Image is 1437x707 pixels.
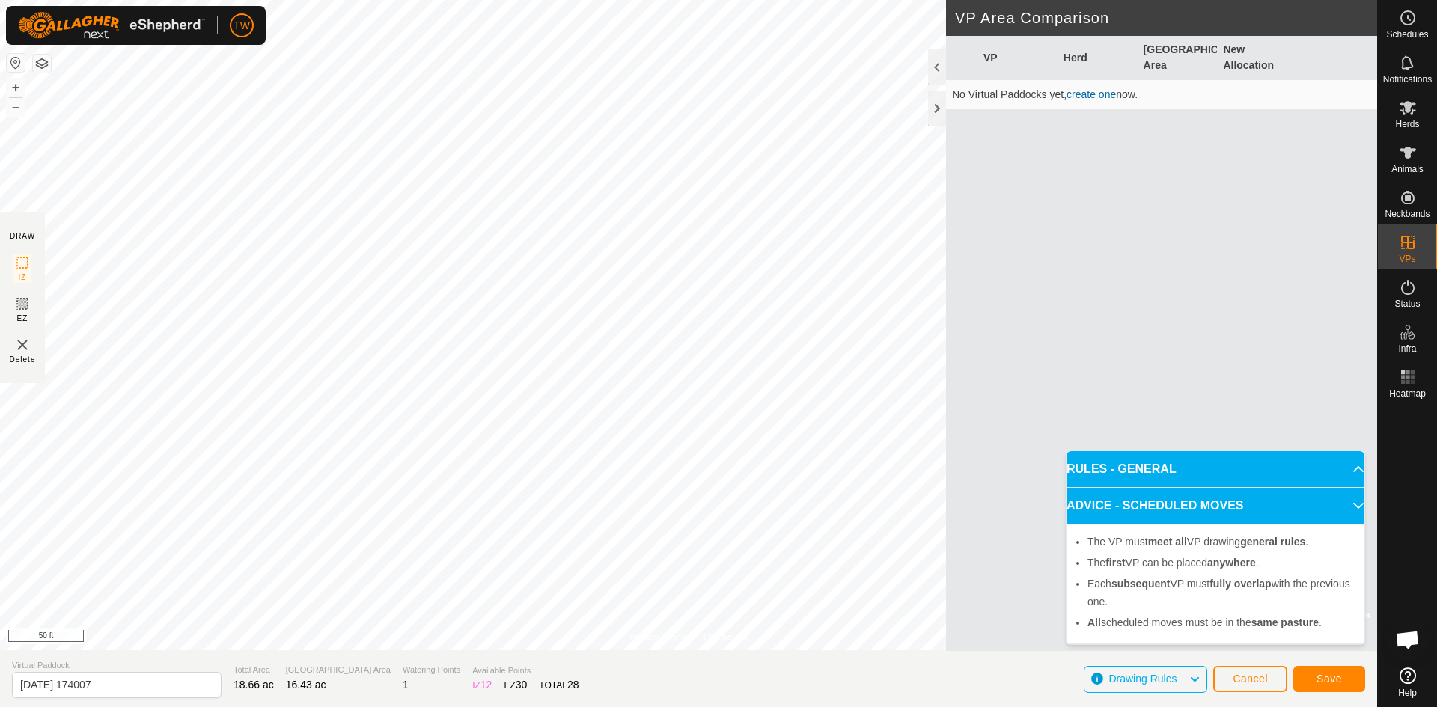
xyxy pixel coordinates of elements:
b: meet all [1148,536,1187,548]
b: fully overlap [1209,578,1271,590]
span: 18.66 ac [234,679,274,691]
b: general rules [1240,536,1305,548]
p-accordion-header: RULES - GENERAL [1067,451,1364,487]
span: TW [234,18,250,34]
span: Help [1398,688,1417,697]
li: scheduled moves must be in the . [1087,613,1355,631]
span: 12 [480,679,492,691]
span: [GEOGRAPHIC_DATA] Area [286,664,391,676]
span: Delete [10,354,36,365]
span: 1 [403,679,409,691]
p-accordion-header: ADVICE - SCHEDULED MOVES [1067,488,1364,524]
span: Notifications [1383,75,1432,84]
th: [GEOGRAPHIC_DATA] Area [1138,36,1218,80]
span: VPs [1399,254,1415,263]
li: The VP can be placed . [1087,554,1355,572]
a: Contact Us [704,631,748,644]
span: Save [1317,673,1342,685]
span: Drawing Rules [1108,673,1177,685]
div: EZ [504,677,527,693]
img: Gallagher Logo [18,12,205,39]
b: subsequent [1111,578,1171,590]
button: Save [1293,666,1365,692]
span: Schedules [1386,30,1428,39]
li: Each VP must with the previous one. [1087,575,1355,610]
th: Herd [1058,36,1138,80]
b: first [1105,557,1125,569]
span: ADVICE - SCHEDULED MOVES [1067,497,1243,515]
span: Neckbands [1385,209,1430,218]
a: Help [1378,661,1437,703]
a: create one [1067,88,1116,100]
button: + [7,79,25,97]
b: same pasture [1251,616,1319,628]
span: IZ [19,272,27,283]
td: No Virtual Paddocks yet, now. [946,80,1377,110]
span: Animals [1391,165,1424,174]
span: RULES - GENERAL [1067,460,1177,478]
span: Virtual Paddock [12,659,222,672]
p-accordion-content: ADVICE - SCHEDULED MOVES [1067,524,1364,643]
span: Herds [1395,120,1419,129]
button: Reset Map [7,54,25,72]
b: All [1087,616,1101,628]
th: New Allocation [1217,36,1297,80]
button: – [7,98,25,116]
span: 28 [567,679,579,691]
button: Map Layers [33,55,51,73]
span: EZ [17,313,28,324]
button: Cancel [1213,666,1287,692]
span: Infra [1398,344,1416,353]
img: VP [13,336,31,354]
h2: VP Area Comparison [955,9,1377,27]
div: IZ [472,677,492,693]
b: anywhere [1207,557,1256,569]
th: VP [977,36,1058,80]
div: DRAW [10,230,35,242]
span: Status [1394,299,1420,308]
span: Available Points [472,664,579,677]
a: Privacy Policy [629,631,686,644]
li: The VP must VP drawing . [1087,533,1355,551]
span: Cancel [1233,673,1268,685]
span: 16.43 ac [286,679,326,691]
div: TOTAL [539,677,579,693]
span: Heatmap [1389,389,1426,398]
div: Open chat [1385,617,1430,662]
span: Watering Points [403,664,460,676]
span: 30 [516,679,528,691]
span: Total Area [234,664,274,676]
